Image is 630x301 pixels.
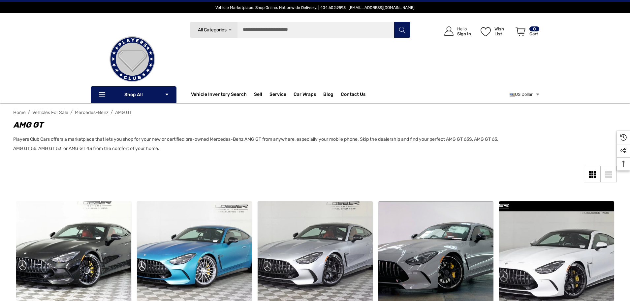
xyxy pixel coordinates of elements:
span: All Categories [198,27,226,33]
a: List View [600,166,617,182]
p: Players Club Cars offers a marketplace that lets you shop for your new or certified pre-owned Mer... [13,135,508,153]
svg: Icon Arrow Down [165,92,169,97]
a: Wish List Wish List [478,20,513,43]
svg: Icon User Account [444,26,454,36]
p: Wish List [494,26,512,36]
a: Service [269,92,286,99]
a: Vehicle Inventory Search [191,92,247,99]
a: USD [510,88,540,101]
svg: Top [617,161,630,167]
p: Hello [457,26,471,31]
svg: Icon Arrow Down [228,27,233,32]
button: Search [394,21,410,38]
a: Cart with 0 items [513,20,540,46]
nav: Breadcrumb [13,107,617,118]
p: Cart [529,31,539,36]
a: Blog [323,92,333,99]
svg: Icon Line [98,91,108,98]
a: Contact Us [341,92,365,99]
svg: Recently Viewed [620,134,627,141]
p: Shop All [91,86,176,103]
a: Grid View [584,166,600,182]
a: Sell [254,88,269,101]
svg: Social Media [620,147,627,154]
h1: AMG GT [13,119,508,131]
p: 0 [529,26,539,31]
svg: Wish List [481,27,491,36]
a: All Categories Icon Arrow Down Icon Arrow Up [190,21,237,38]
a: Home [13,110,26,115]
a: Sign in [437,20,474,43]
a: Car Wraps [294,88,323,101]
span: Sell [254,92,262,99]
img: Players Club | Cars For Sale [99,26,165,92]
span: Car Wraps [294,92,316,99]
a: Mercedes-Benz [75,110,109,115]
p: Sign In [457,31,471,36]
a: Vehicles For Sale [32,110,68,115]
a: AMG GT [115,110,132,115]
svg: Review Your Cart [516,27,525,36]
span: Vehicle Marketplace. Shop Online. Nationwide Delivery. | 404.602.9593 | [EMAIL_ADDRESS][DOMAIN_NAME] [215,5,415,10]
